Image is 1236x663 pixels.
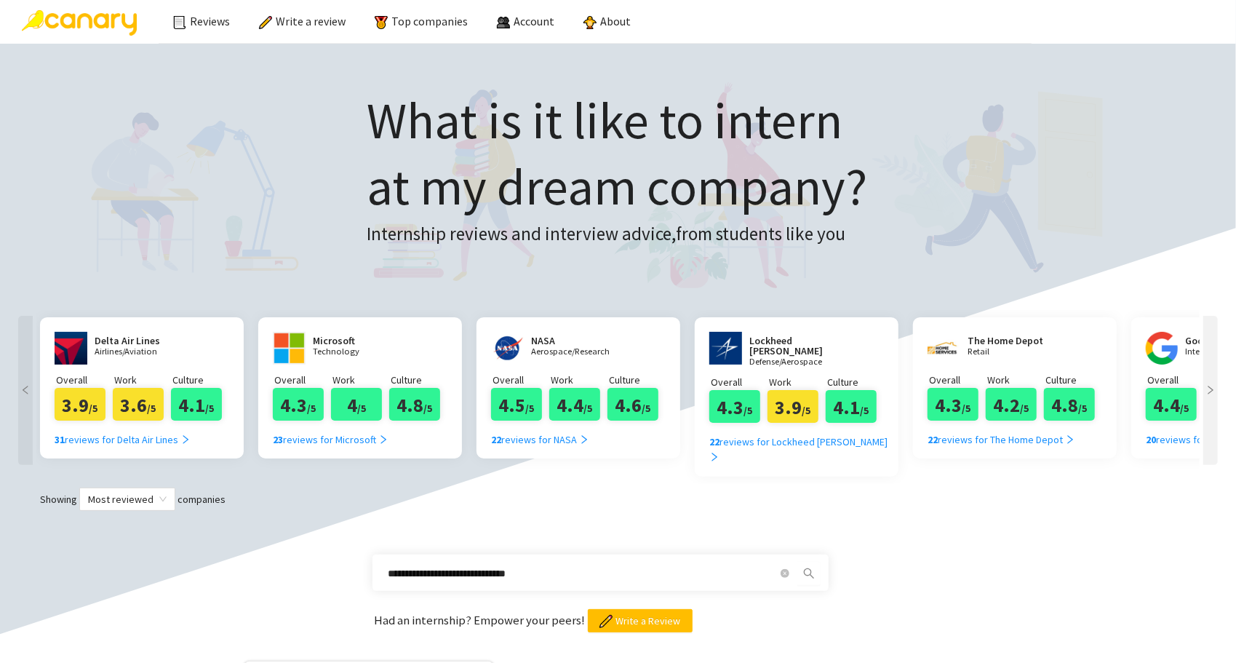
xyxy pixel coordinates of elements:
span: right [378,434,388,445]
span: /5 [1079,402,1088,415]
a: Write a review [259,14,346,28]
div: reviews for Lockheed [PERSON_NAME] [709,434,895,466]
span: /5 [962,402,971,415]
div: 3.9 [767,390,818,423]
span: /5 [802,404,811,417]
p: Culture [391,372,447,388]
span: left [18,385,33,395]
b: 23 [273,433,283,446]
img: nasa.gov [491,332,524,365]
span: /5 [642,402,651,415]
a: 31reviews for Delta Air Lines right [55,421,191,448]
div: 4.1 [171,388,222,421]
p: Culture [827,374,884,390]
span: close-circle [781,569,789,578]
h2: Lockheed [PERSON_NAME] [749,336,858,356]
img: www.lockheedmartin.com [709,332,742,365]
span: /5 [1021,402,1029,415]
div: 4 [331,388,382,421]
div: 4.4 [549,388,600,421]
a: 22reviews for Lockheed [PERSON_NAME] right [709,423,895,466]
span: /5 [526,402,535,415]
button: Write a Review [588,609,693,632]
img: google.com [1146,332,1178,365]
a: Top companies [375,14,468,28]
b: 20 [1146,433,1156,446]
h2: The Home Depot [968,336,1055,346]
h2: Delta Air Lines [95,336,182,346]
span: /5 [744,404,753,417]
div: 4.1 [826,390,877,423]
span: /5 [148,402,156,415]
a: Reviews [173,14,230,28]
span: right [1065,434,1075,445]
h2: Microsoft [313,336,400,346]
span: at my dream company? [367,154,868,218]
img: people.png [497,16,510,29]
span: /5 [206,402,215,415]
p: Airlines/Aviation [95,347,182,357]
span: Had an internship? Empower your peers! [375,612,588,628]
a: 23reviews for Microsoft right [273,421,388,448]
span: Most reviewed [88,488,167,510]
p: Overall [1147,372,1204,388]
p: Overall [493,372,549,388]
span: right [579,434,589,445]
h1: What is it like to intern [367,87,868,220]
p: Culture [172,372,229,388]
a: About [583,14,631,28]
div: 4.5 [491,388,542,421]
div: 4.4 [1146,388,1197,421]
div: 4.3 [928,388,978,421]
div: 4.2 [986,388,1037,421]
b: 22 [928,433,938,446]
p: Overall [56,372,113,388]
p: Technology [313,347,400,357]
span: /5 [584,402,593,415]
p: Retail [968,347,1055,357]
span: /5 [1181,402,1189,415]
div: 4.3 [709,390,760,423]
div: reviews for The Home Depot [928,432,1075,448]
span: /5 [861,404,869,417]
p: Overall [274,372,331,388]
span: right [1203,385,1218,395]
div: 4.3 [273,388,324,421]
p: Work [114,372,171,388]
p: Culture [1045,372,1102,388]
span: /5 [89,402,98,415]
span: Write a Review [616,613,681,629]
p: Work [769,374,826,390]
div: reviews for Microsoft [273,432,388,448]
span: /5 [308,402,316,415]
p: Work [332,372,389,388]
a: 22reviews for The Home Depot right [928,421,1075,448]
span: right [180,434,191,445]
p: Work [551,372,607,388]
p: Overall [711,374,767,390]
a: 22reviews for NASA right [491,421,589,448]
span: /5 [357,402,366,415]
div: Showing companies [15,488,1221,511]
div: 3.6 [113,388,164,421]
img: Canary Logo [22,10,137,36]
b: 31 [55,433,65,446]
div: 4.6 [607,388,658,421]
h2: NASA [531,336,618,346]
span: Account [514,14,554,28]
p: Work [987,372,1044,388]
p: Culture [609,372,666,388]
div: 3.9 [55,388,105,421]
b: 22 [491,433,501,446]
img: www.microsoft.com [273,332,306,365]
span: /5 [424,402,433,415]
div: 4.8 [1044,388,1095,421]
span: right [709,452,719,462]
div: reviews for Delta Air Lines [55,432,191,448]
p: Defense/Aerospace [749,357,858,367]
div: 4.8 [389,388,440,421]
p: Aerospace/Research [531,347,618,357]
b: 22 [709,435,719,448]
span: search [798,568,820,579]
h3: Internship reviews and interview advice, from students like you [367,220,868,249]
